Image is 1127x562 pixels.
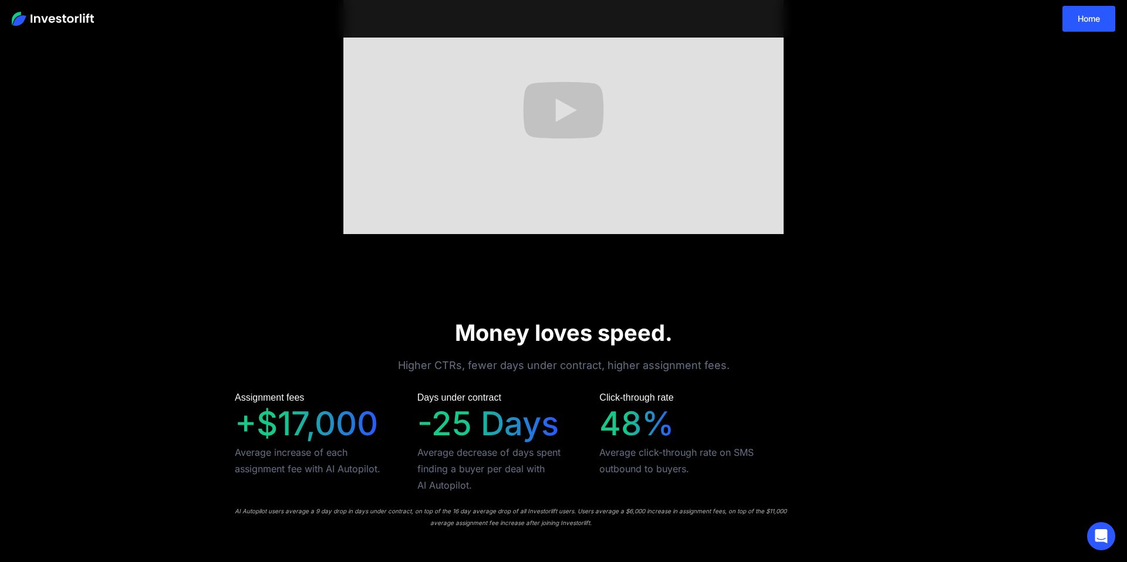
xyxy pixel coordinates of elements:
div: 48% [599,404,674,443]
div: Open Intercom Messenger [1087,522,1115,550]
div: Days under contract [417,392,501,404]
a: Home [1062,6,1115,32]
div: Assignment fees [235,392,304,404]
div: -25 Days [417,404,559,443]
div: Average increase of each assignment fee with AI Autopilot. [235,444,396,477]
div: Higher CTRs, fewer days under contract, higher assignment fees. [188,357,939,373]
div: Click-through rate [599,392,673,404]
div: Average click-through rate on SMS outbound to buyers. [599,444,761,477]
div: Average decrease of days spent finding a buyer per deal with AI Autopilot. [417,444,579,493]
div: AI Autopilot users average a 9 day drop in days under contract, on top of the 16 day average drop... [235,505,787,529]
strong: Money loves speed. [455,319,673,346]
div: +$17,000 [235,404,378,443]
